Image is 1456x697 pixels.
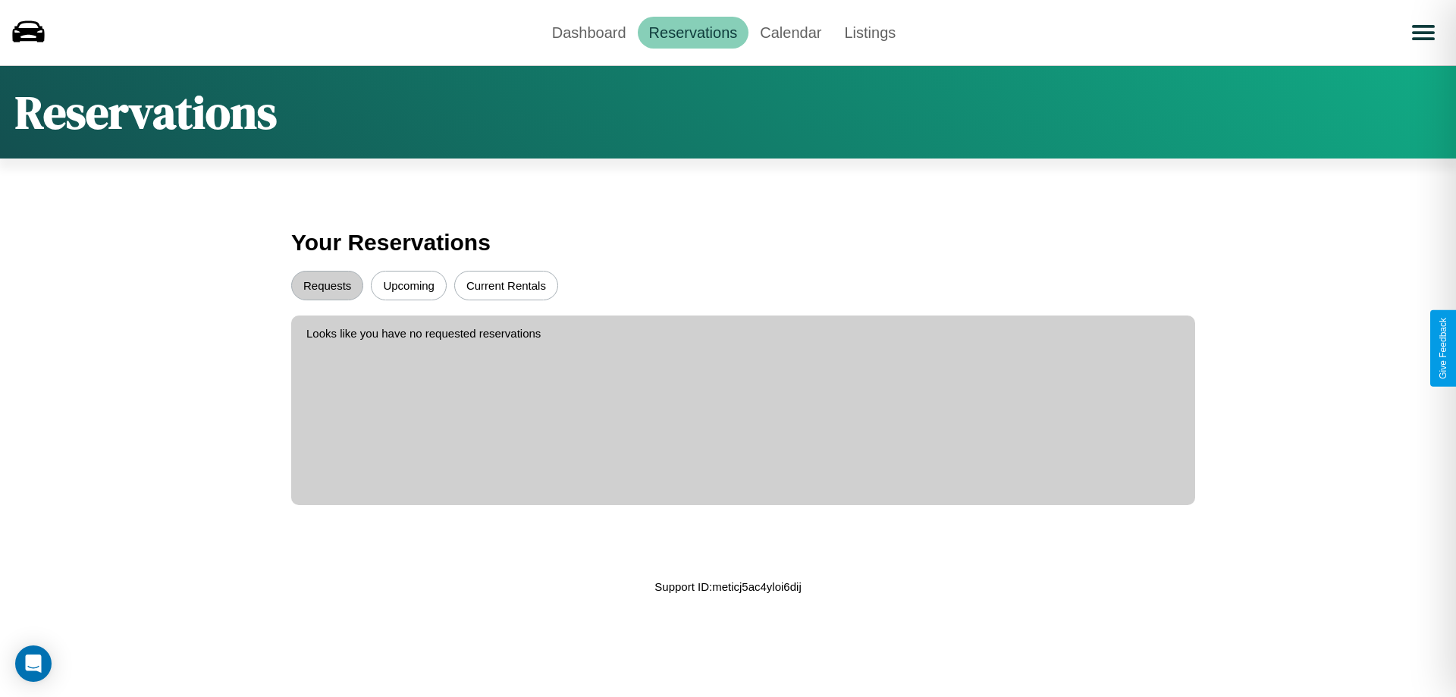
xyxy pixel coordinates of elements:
[306,323,1180,344] p: Looks like you have no requested reservations
[15,645,52,682] div: Open Intercom Messenger
[15,81,277,143] h1: Reservations
[748,17,833,49] a: Calendar
[291,222,1165,263] h3: Your Reservations
[454,271,558,300] button: Current Rentals
[1438,318,1448,379] div: Give Feedback
[541,17,638,49] a: Dashboard
[1402,11,1445,54] button: Open menu
[654,576,801,597] p: Support ID: meticj5ac4yloi6dij
[371,271,447,300] button: Upcoming
[833,17,907,49] a: Listings
[291,271,363,300] button: Requests
[638,17,749,49] a: Reservations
